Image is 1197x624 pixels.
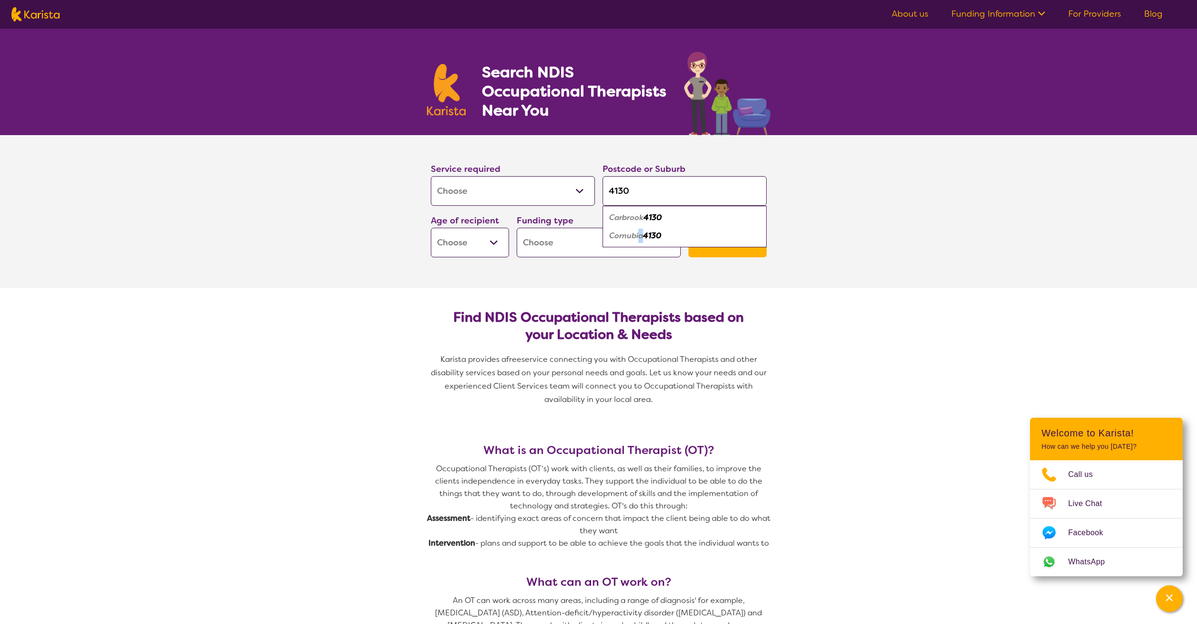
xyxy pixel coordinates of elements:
a: Blog [1144,8,1163,20]
div: Carbrook 4130 [607,209,762,227]
label: Service required [431,163,500,175]
img: occupational-therapy [684,52,770,135]
em: Cornubia [609,231,643,241]
p: How can we help you [DATE]? [1041,443,1171,451]
span: free [506,354,521,364]
label: Postcode or Suburb [603,163,686,175]
span: Call us [1068,467,1104,482]
em: 4130 [643,231,661,241]
ul: Choose channel [1030,460,1183,576]
h2: Find NDIS Occupational Therapists based on your Location & Needs [438,309,759,343]
p: Occupational Therapists (OT’s) work with clients, as well as their families, to improve the clien... [427,463,770,512]
em: 4130 [644,212,662,222]
label: Funding type [517,215,573,226]
h2: Welcome to Karista! [1041,427,1171,439]
a: Web link opens in a new tab. [1030,548,1183,576]
a: About us [892,8,928,20]
h1: Search NDIS Occupational Therapists Near You [482,63,667,120]
h3: What can an OT work on? [427,575,770,589]
strong: Assessment [427,513,470,523]
em: Carbrook [609,212,644,222]
span: WhatsApp [1068,555,1116,569]
button: Channel Menu [1156,585,1183,612]
div: Channel Menu [1030,418,1183,576]
input: Type [603,176,767,206]
span: Facebook [1068,526,1114,540]
label: Age of recipient [431,215,499,226]
strong: Intervention [428,538,475,548]
span: Live Chat [1068,497,1114,511]
p: - identifying exact areas of concern that impact the client being able to do what they want [427,512,770,537]
a: Funding Information [951,8,1045,20]
h3: What is an Occupational Therapist (OT)? [427,444,770,457]
span: service connecting you with Occupational Therapists and other disability services based on your p... [431,354,769,404]
span: Karista provides a [440,354,506,364]
img: Karista logo [11,7,60,21]
p: - plans and support to be able to achieve the goals that the individual wants to [427,537,770,550]
img: Karista logo [427,64,466,116]
div: Cornubia 4130 [607,227,762,245]
a: For Providers [1068,8,1121,20]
